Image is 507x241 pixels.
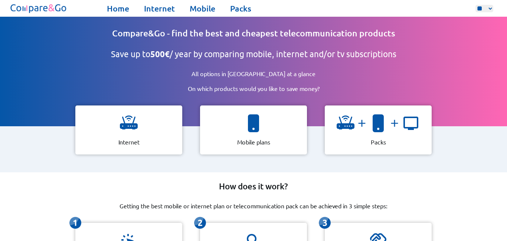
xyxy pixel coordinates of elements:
a: Mobile [190,3,215,14]
a: icon representing a smartphone Mobile plans [194,105,313,154]
p: Mobile plans [237,138,270,146]
p: Getting the best mobile or internet plan or telecommunication pack can be achieved in 3 simple st... [120,202,387,209]
a: icon representing a wifiandicon representing a smartphoneandicon representing a tv Packs [319,105,438,154]
p: All options in [GEOGRAPHIC_DATA] at a glance [168,70,339,77]
img: icon representing the third-step [319,217,331,229]
img: and [387,117,402,129]
img: icon representing a wifi [337,114,354,132]
img: icon representing a smartphone [245,114,262,132]
a: icon representing a wifi Internet [69,105,188,154]
p: Packs [371,138,386,146]
h2: How does it work? [219,181,288,192]
p: On which products would you like to save money? [164,85,343,92]
img: Logo of Compare&Go [9,2,69,15]
a: Internet [144,3,175,14]
h2: Save up to / year by comparing mobile, internet and/or tv subscriptions [111,49,396,59]
img: icon representing a wifi [120,114,138,132]
img: icon representing the first-step [69,217,81,229]
p: Internet [118,138,140,146]
a: Home [107,3,129,14]
h1: Compare&Go - find the best and cheapest telecommunication products [112,28,395,39]
img: icon representing a smartphone [369,114,387,132]
img: and [354,117,369,129]
b: 500€ [150,49,170,59]
a: Packs [230,3,251,14]
img: icon representing the second-step [194,217,206,229]
img: icon representing a tv [402,114,420,132]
